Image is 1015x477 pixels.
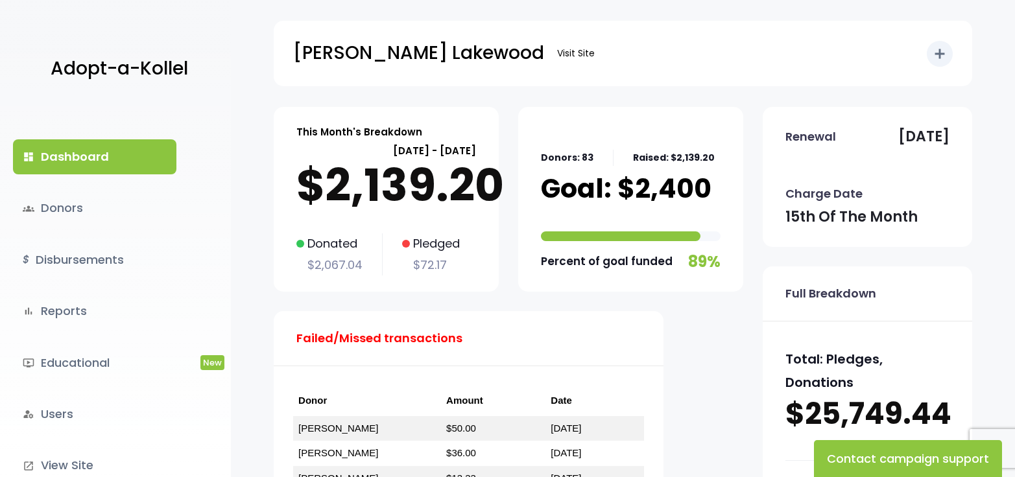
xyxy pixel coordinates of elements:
button: add [927,41,953,67]
a: $36.00 [446,447,476,458]
a: [DATE] [551,423,581,434]
p: [DATE] - [DATE] [296,142,476,159]
p: This Month's Breakdown [296,123,422,141]
i: dashboard [23,151,34,163]
th: Donor [293,386,441,416]
p: Full Breakdown [785,283,876,304]
i: add [932,46,948,62]
p: Percent of goal funded [541,251,673,272]
a: dashboardDashboard [13,139,176,174]
a: Adopt-a-Kollel [44,38,188,100]
p: Renewal [785,126,836,147]
p: Adopt-a-Kollel [51,52,188,85]
span: groups [23,203,34,215]
a: ondemand_videoEducationalNew [13,345,176,380]
p: [DATE] [898,124,949,150]
i: $ [23,251,29,270]
p: 89% [688,248,721,275]
th: Date [545,386,644,416]
a: groupsDonors [13,191,176,226]
p: $25,749.44 [785,394,949,434]
p: Failed/Missed transactions [296,328,462,349]
a: $Disbursements [13,242,176,277]
span: New [200,355,224,370]
p: Goal: $2,400 [541,172,711,205]
i: launch [23,460,34,472]
p: [PERSON_NAME] Lakewood [293,37,544,69]
i: manage_accounts [23,408,34,420]
p: Charge Date [785,183,863,204]
i: bar_chart [23,305,34,317]
a: [DATE] [551,447,581,458]
p: Total: Pledges, Donations [785,347,949,394]
a: manage_accountsUsers [13,397,176,432]
button: Contact campaign support [814,440,1002,477]
a: Visit Site [551,41,601,66]
a: [PERSON_NAME] [298,447,378,458]
a: $50.00 [446,423,476,434]
p: 15th of the month [785,204,918,230]
p: Raised: $2,139.20 [633,150,715,166]
p: Donors: 83 [541,150,593,166]
a: bar_chartReports [13,294,176,329]
p: Pledged [402,233,460,254]
p: $2,067.04 [296,255,363,275]
p: $2,139.20 [296,159,476,211]
th: Amount [441,386,545,416]
p: $72.17 [402,255,460,275]
p: Donated [296,233,363,254]
a: [PERSON_NAME] [298,423,378,434]
i: ondemand_video [23,357,34,369]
